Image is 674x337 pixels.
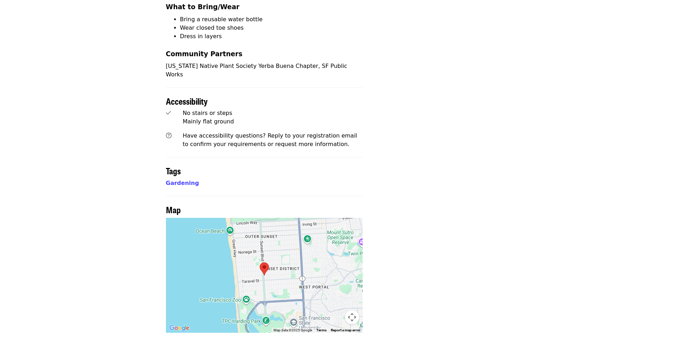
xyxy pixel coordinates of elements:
[166,180,199,186] a: Gardening
[331,328,361,332] a: Report a map error
[166,62,363,79] p: [US_STATE] Native Plant Society Yerba Buena Chapter, SF Public Works
[166,164,181,177] span: Tags
[166,203,181,216] span: Map
[316,328,327,332] a: Terms (opens in new tab)
[180,24,363,32] li: Wear closed toe shoes
[166,95,208,107] span: Accessibility
[168,324,191,333] a: Open this area in Google Maps (opens a new window)
[183,132,357,147] span: Have accessibility questions? Reply to your registration email to confirm your requirements or re...
[183,109,363,117] div: No stairs or steps
[166,2,363,12] h3: What to Bring/Wear
[180,32,363,41] li: Dress in layers
[180,15,363,24] li: Bring a reusable water bottle
[168,324,191,333] img: Google
[345,310,359,324] button: Map camera controls
[166,132,172,139] i: question-circle icon
[183,117,363,126] div: Mainly flat ground
[166,49,363,59] h3: Community Partners
[273,328,312,332] span: Map data ©2025 Google
[166,110,171,116] i: check icon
